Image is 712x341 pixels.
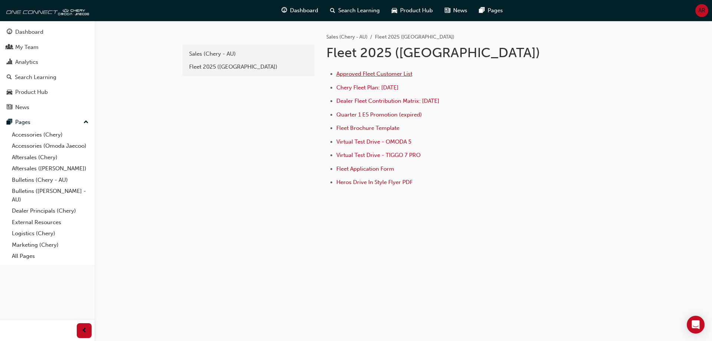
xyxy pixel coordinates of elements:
[695,4,708,17] button: AR
[7,44,12,51] span: people-icon
[400,6,433,15] span: Product Hub
[386,3,439,18] a: car-iconProduct Hub
[473,3,509,18] a: pages-iconPages
[15,88,48,96] div: Product Hub
[687,316,705,334] div: Open Intercom Messenger
[276,3,324,18] a: guage-iconDashboard
[9,152,92,163] a: Aftersales (Chery)
[336,138,411,145] a: Virtual Test Drive - OMODA 5
[83,118,89,127] span: up-icon
[375,33,454,42] li: Fleet 2025 ([GEOGRAPHIC_DATA])
[9,205,92,217] a: Dealer Principals (Chery)
[698,6,705,15] span: AR
[9,228,92,239] a: Logistics (Chery)
[9,129,92,141] a: Accessories (Chery)
[336,71,412,77] a: Approved Fleet Customer List
[9,239,92,251] a: Marketing (Chery)
[392,6,397,15] span: car-icon
[488,6,503,15] span: Pages
[7,104,12,111] span: news-icon
[326,45,570,61] h1: Fleet 2025 ([GEOGRAPHIC_DATA])
[189,63,308,71] div: Fleet 2025 ([GEOGRAPHIC_DATA])
[3,85,92,99] a: Product Hub
[15,118,30,127] div: Pages
[479,6,485,15] span: pages-icon
[3,115,92,129] button: Pages
[9,163,92,174] a: Aftersales ([PERSON_NAME])
[185,60,311,73] a: Fleet 2025 ([GEOGRAPHIC_DATA])
[7,119,12,126] span: pages-icon
[7,74,12,81] span: search-icon
[189,50,308,58] div: Sales (Chery - AU)
[453,6,467,15] span: News
[336,125,399,131] a: Fleet Brochure Template
[330,6,335,15] span: search-icon
[324,3,386,18] a: search-iconSearch Learning
[185,47,311,60] a: Sales (Chery - AU)
[9,186,92,205] a: Bulletins ([PERSON_NAME] - AU)
[326,34,367,40] a: Sales (Chery - AU)
[3,40,92,54] a: My Team
[336,84,399,91] a: Chery Fleet Plan: [DATE]
[15,43,39,52] div: My Team
[338,6,380,15] span: Search Learning
[9,140,92,152] a: Accessories (Omoda Jaecoo)
[439,3,473,18] a: news-iconNews
[336,179,413,186] a: Heros Drive In Style Flyer PDF
[4,3,89,18] img: oneconnect
[15,28,43,36] div: Dashboard
[3,101,92,114] a: News
[15,103,29,112] div: News
[7,29,12,36] span: guage-icon
[9,217,92,228] a: External Resources
[3,25,92,39] a: Dashboard
[9,250,92,262] a: All Pages
[336,165,394,172] a: Fleet Application Form
[336,98,439,104] a: Dealer Fleet Contribution Matrix: [DATE]
[3,71,92,84] a: Search Learning
[336,152,421,158] a: Virtual Test Drive - TIGGO 7 PRO
[336,111,422,118] a: Quarter 1 E5 Promotion (expired)
[281,6,287,15] span: guage-icon
[9,174,92,186] a: Bulletins (Chery - AU)
[15,58,38,66] div: Analytics
[7,89,12,96] span: car-icon
[7,59,12,66] span: chart-icon
[290,6,318,15] span: Dashboard
[82,326,87,335] span: prev-icon
[3,24,92,115] button: DashboardMy TeamAnalyticsSearch LearningProduct HubNews
[3,55,92,69] a: Analytics
[445,6,450,15] span: news-icon
[15,73,56,82] div: Search Learning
